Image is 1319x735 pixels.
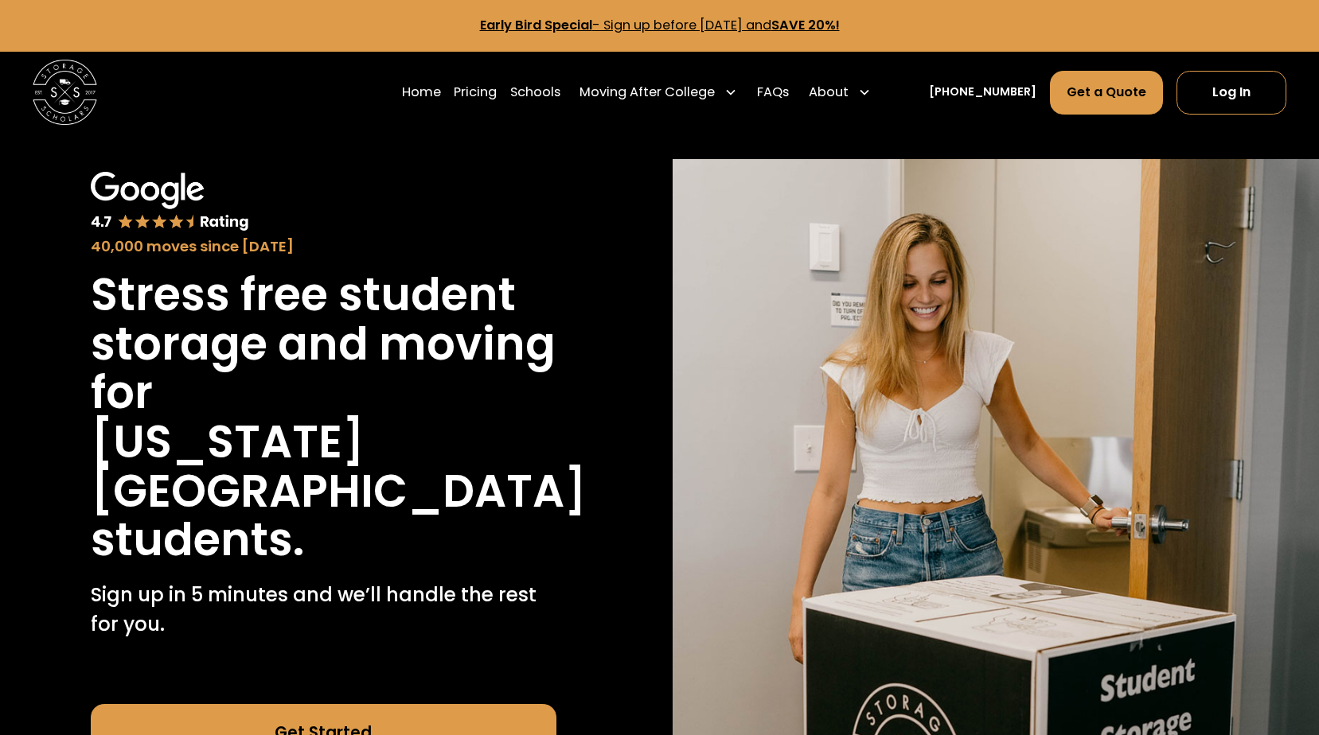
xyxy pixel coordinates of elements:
[809,83,849,102] div: About
[929,84,1036,100] a: [PHONE_NUMBER]
[510,70,560,115] a: Schools
[454,70,497,115] a: Pricing
[573,70,744,115] div: Moving After College
[33,60,98,125] img: Storage Scholars main logo
[402,70,441,115] a: Home
[91,515,304,565] h1: students.
[91,235,556,258] div: 40,000 moves since [DATE]
[757,70,789,115] a: FAQs
[771,16,840,34] strong: SAVE 20%!
[1177,71,1287,115] a: Log In
[91,581,556,639] p: Sign up in 5 minutes and we’ll handle the rest for you.
[1050,71,1164,115] a: Get a Quote
[480,16,592,34] strong: Early Bird Special
[91,418,587,515] h1: [US_STATE][GEOGRAPHIC_DATA]
[91,172,250,232] img: Google 4.7 star rating
[480,16,840,34] a: Early Bird Special- Sign up before [DATE] andSAVE 20%!
[802,70,877,115] div: About
[91,270,556,418] h1: Stress free student storage and moving for
[580,83,715,102] div: Moving After College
